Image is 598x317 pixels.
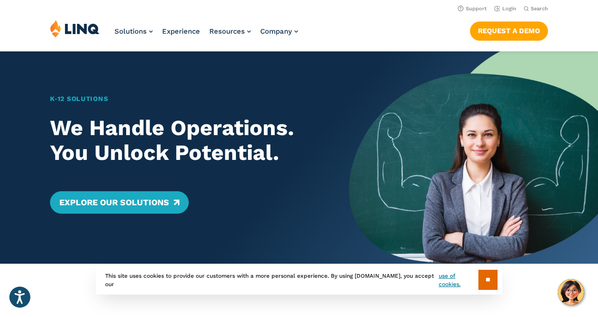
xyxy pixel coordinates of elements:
span: Resources [209,27,245,36]
nav: Primary Navigation [114,20,298,50]
img: Home Banner [349,51,598,264]
a: Company [260,27,298,36]
h1: K‑12 Solutions [50,94,325,104]
span: Solutions [114,27,147,36]
span: Company [260,27,292,36]
div: This site uses cookies to provide our customers with a more personal experience. By using [DOMAIN... [96,265,502,295]
nav: Button Navigation [470,20,548,40]
a: Experience [162,27,200,36]
button: Hello, have a question? Let’s chat. [558,279,584,305]
a: Request a Demo [470,22,548,40]
a: Explore Our Solutions [50,191,189,214]
button: Open Search Bar [524,5,548,12]
img: LINQ | K‑12 Software [50,20,100,37]
a: use of cookies. [439,272,478,288]
a: Support [458,6,487,12]
a: Resources [209,27,251,36]
a: Solutions [114,27,153,36]
h2: We Handle Operations. You Unlock Potential. [50,115,325,165]
a: Login [494,6,516,12]
span: Search [531,6,548,12]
